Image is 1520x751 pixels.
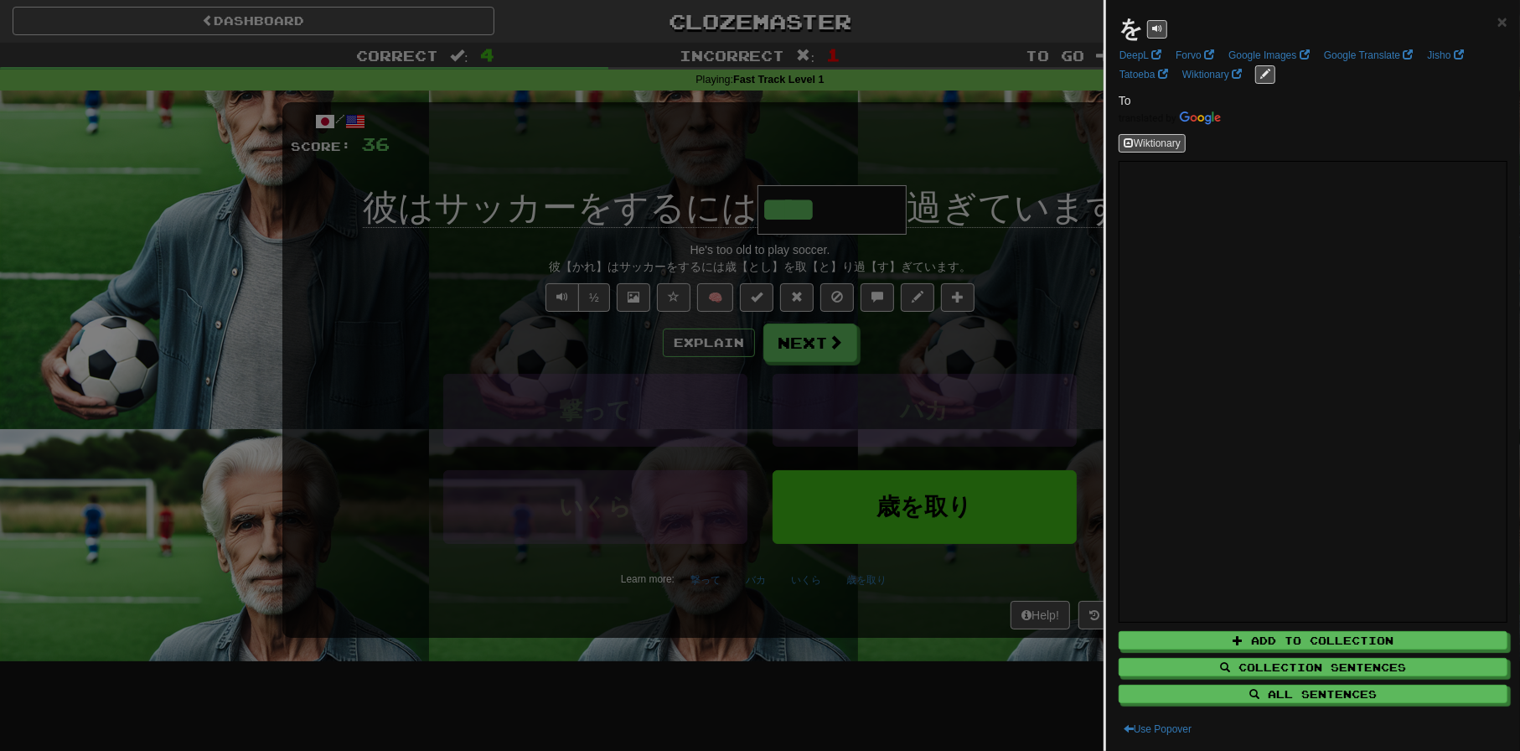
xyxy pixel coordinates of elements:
a: Jisho [1423,46,1469,65]
a: Forvo [1171,46,1219,65]
button: Close [1497,13,1507,30]
button: All Sentences [1119,685,1507,703]
strong: を [1119,16,1143,42]
a: Tatoeba [1114,65,1173,84]
span: To [1119,94,1131,107]
button: Wiktionary [1119,134,1186,153]
button: Collection Sentences [1119,658,1507,676]
img: Color short [1119,111,1221,125]
a: DeepL [1114,46,1166,65]
a: Wiktionary [1177,65,1247,84]
button: edit links [1255,65,1275,84]
button: Add to Collection [1119,631,1507,650]
a: Google Translate [1319,46,1419,65]
a: Google Images [1223,46,1315,65]
span: × [1497,12,1507,31]
button: Use Popover [1119,720,1197,738]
